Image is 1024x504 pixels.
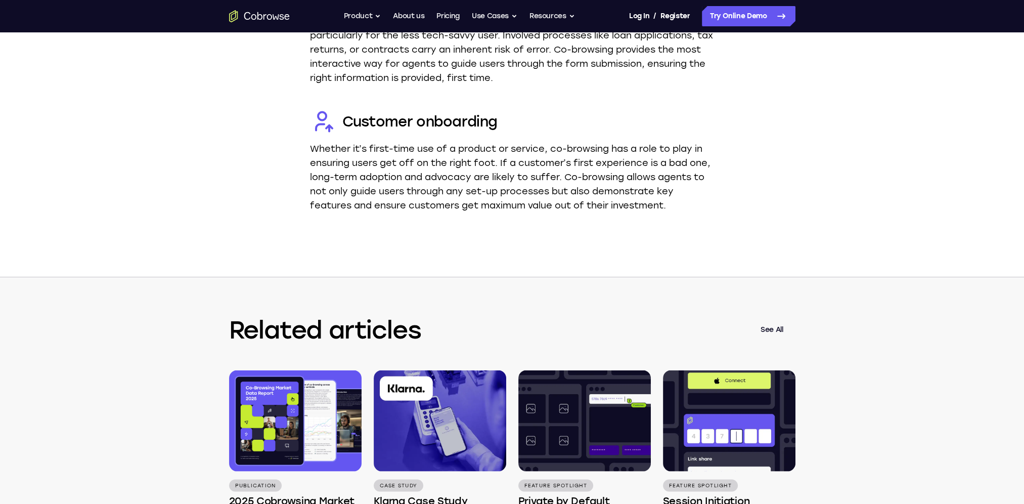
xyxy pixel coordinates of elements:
dd: Online form submissions, applications and registrations can be difficult to navigate, particularl... [310,14,715,85]
a: See All [748,318,795,342]
dd: Whether it’s first-time use of a product or service, co-browsing has a role to play in ensuring u... [310,142,715,213]
a: Pricing [436,6,460,26]
span: / [653,10,656,22]
a: Log In [629,6,649,26]
a: About us [393,6,424,26]
a: Register [660,6,690,26]
a: Go to the home page [229,10,290,22]
img: Klarna Case Study [374,370,506,472]
button: Product [344,6,381,26]
p: Case Study [374,480,424,492]
a: Try Online Demo [702,6,795,26]
button: Use Cases [472,6,517,26]
img: 2025 Cobrowsing Market Data Report [229,370,362,472]
p: Feature Spotlight [518,480,593,492]
img: Private by Default [518,370,651,472]
img: Session Initiation [663,370,795,472]
p: Feature Spotlight [663,480,738,492]
p: Publication [229,480,282,492]
dt: Customer onboarding [310,109,715,134]
h3: Related articles [229,314,748,346]
img: Customer onboarding [310,109,334,134]
button: Resources [529,6,575,26]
